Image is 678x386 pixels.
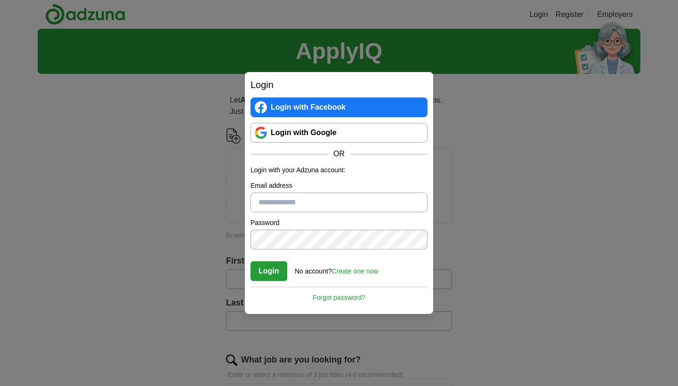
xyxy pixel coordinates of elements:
label: Email address [250,181,428,191]
label: Password [250,218,428,228]
p: Login with your Adzuna account: [250,165,428,175]
div: No account? [295,261,378,276]
span: OR [328,148,350,160]
a: Create one now [332,267,379,275]
a: Login with Google [250,123,428,143]
a: Login with Facebook [250,97,428,117]
button: Login [250,261,287,281]
a: Forgot password? [250,287,428,303]
h2: Login [250,78,428,92]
